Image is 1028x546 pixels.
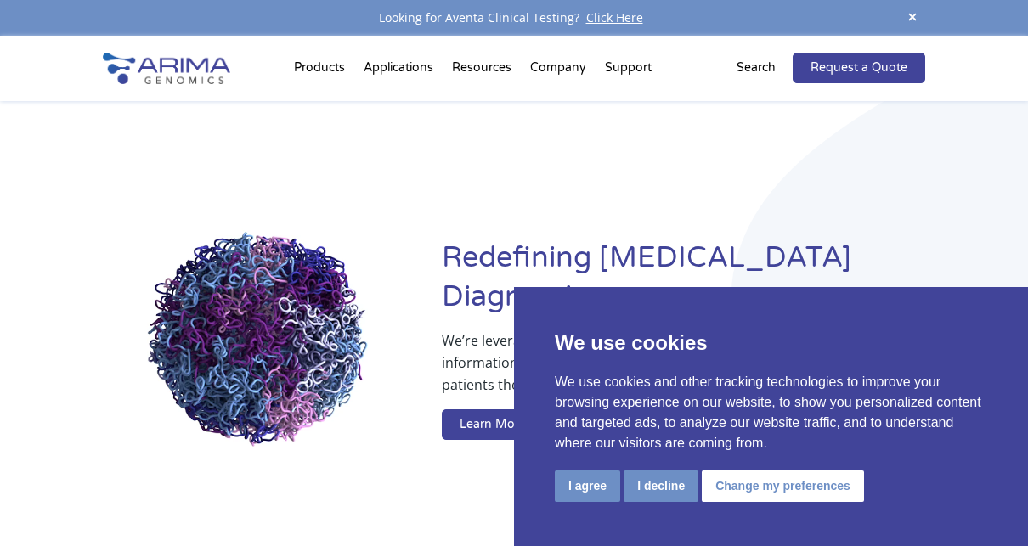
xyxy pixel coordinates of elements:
[103,7,925,29] div: Looking for Aventa Clinical Testing?
[579,9,650,25] a: Click Here
[442,329,857,409] p: We’re leveraging whole-genome sequence and structure information to ensure breakthrough therapies...
[442,409,544,440] a: Learn More
[555,470,620,502] button: I agree
[793,53,925,83] a: Request a Quote
[442,239,925,329] h1: Redefining [MEDICAL_DATA] Diagnostics
[702,470,864,502] button: Change my preferences
[624,470,698,502] button: I decline
[555,328,987,358] p: We use cookies
[103,53,230,84] img: Arima-Genomics-logo
[555,372,987,453] p: We use cookies and other tracking technologies to improve your browsing experience on our website...
[737,57,776,79] p: Search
